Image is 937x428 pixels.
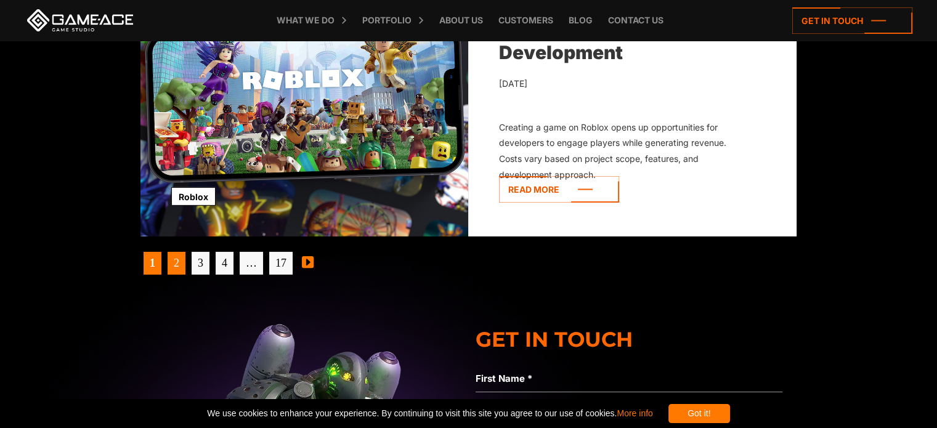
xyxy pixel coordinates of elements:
a: 4 [216,252,233,275]
span: 1 [144,252,161,275]
div: Got it! [668,404,730,423]
div: Creating a game on Roblox opens up opportunities for developers to engage players while generatin... [499,119,741,182]
a: 2 [168,252,185,275]
a: More info [617,408,652,418]
a: Get in touch [792,7,912,34]
a: Roblox [171,187,216,206]
a: 17 [269,252,293,275]
div: [DATE] [499,76,741,92]
a: Read more [499,176,619,203]
span: … [240,252,263,275]
a: 3 [192,252,209,275]
span: We use cookies to enhance your experience. By continuing to visit this site you agree to our use ... [207,404,652,423]
label: First Name * [476,371,782,386]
